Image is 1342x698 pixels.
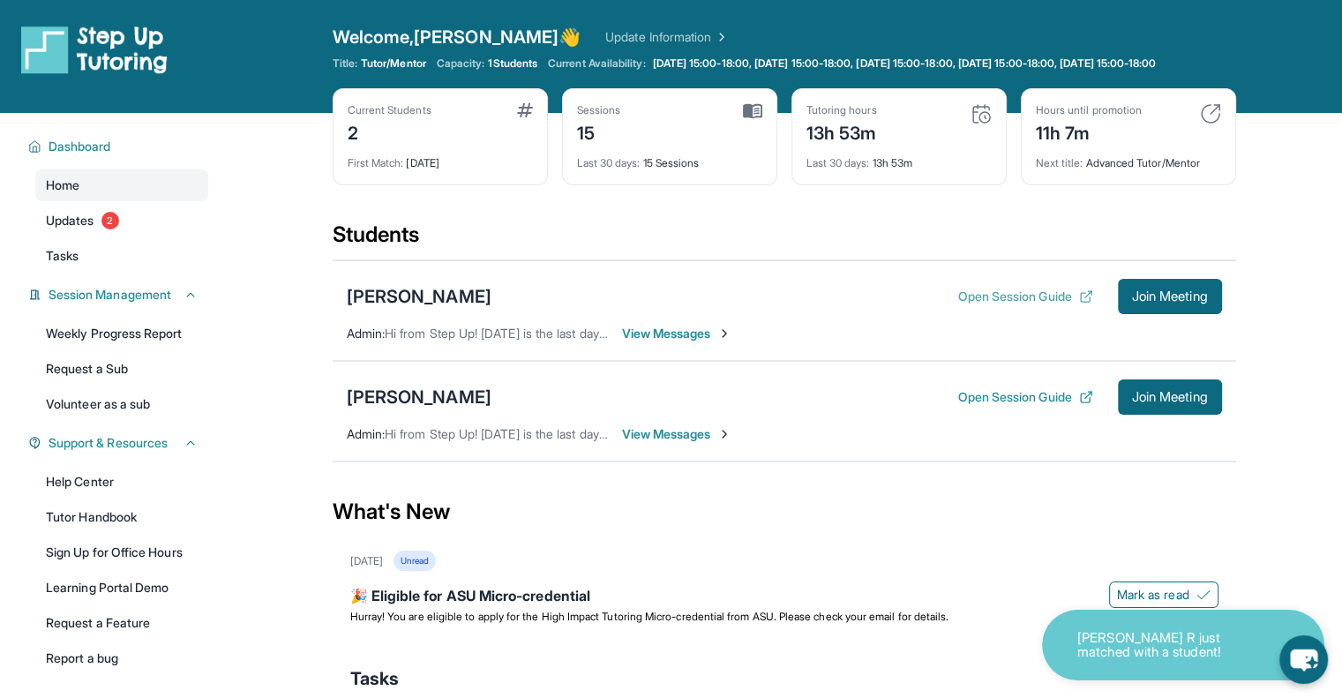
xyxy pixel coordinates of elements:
a: Updates2 [35,205,208,236]
div: 13h 53m [806,146,992,170]
button: Open Session Guide [957,388,1092,406]
a: Weekly Progress Report [35,318,208,349]
img: Mark as read [1196,588,1211,602]
button: Support & Resources [41,434,198,452]
img: Chevron-Right [717,326,731,341]
span: Welcome, [PERSON_NAME] 👋 [333,25,581,49]
div: 11h 7m [1036,117,1142,146]
div: Current Students [348,103,431,117]
span: First Match : [348,156,404,169]
span: Current Availability: [548,56,645,71]
span: Admin : [347,426,385,441]
a: Request a Feature [35,607,208,639]
span: View Messages [622,425,732,443]
a: Report a bug [35,642,208,674]
div: 🎉 Eligible for ASU Micro-credential [350,585,1218,610]
a: Request a Sub [35,353,208,385]
a: [DATE] 15:00-18:00, [DATE] 15:00-18:00, [DATE] 15:00-18:00, [DATE] 15:00-18:00, [DATE] 15:00-18:00 [649,56,1160,71]
button: Join Meeting [1118,279,1222,314]
div: [DATE] [348,146,533,170]
a: Volunteer as a sub [35,388,208,420]
img: Chevron-Right [717,427,731,441]
div: Hours until promotion [1036,103,1142,117]
span: 2 [101,212,119,229]
button: Mark as read [1109,582,1218,608]
button: Session Management [41,286,198,304]
div: Unread [394,551,436,571]
div: Students [333,221,1236,259]
div: 15 [577,117,621,146]
img: card [1200,103,1221,124]
a: Help Center [35,466,208,498]
button: Dashboard [41,138,198,155]
div: 15 Sessions [577,146,762,170]
div: Advanced Tutor/Mentor [1036,146,1221,170]
span: Support & Resources [49,434,168,452]
img: card [743,103,762,119]
span: Tasks [350,666,399,691]
a: Sign Up for Office Hours [35,537,208,568]
span: [DATE] 15:00-18:00, [DATE] 15:00-18:00, [DATE] 15:00-18:00, [DATE] 15:00-18:00, [DATE] 15:00-18:00 [653,56,1157,71]
span: Capacity: [437,56,485,71]
span: Title: [333,56,357,71]
span: Join Meeting [1132,291,1208,302]
span: Last 30 days : [577,156,641,169]
img: card [971,103,992,124]
a: Home [35,169,208,201]
p: [PERSON_NAME] R just matched with a student! [1077,631,1254,660]
span: Home [46,176,79,194]
div: 13h 53m [806,117,877,146]
img: card [517,103,533,117]
span: Last 30 days : [806,156,870,169]
span: Next title : [1036,156,1083,169]
div: [PERSON_NAME] [347,385,491,409]
a: Tutor Handbook [35,501,208,533]
span: 1 Students [488,56,537,71]
img: logo [21,25,168,74]
span: View Messages [622,325,732,342]
button: Open Session Guide [957,288,1092,305]
span: Hurray! You are eligible to apply for the High Impact Tutoring Micro-credential from ASU. Please ... [350,610,949,623]
span: Dashboard [49,138,111,155]
a: Tasks [35,240,208,272]
span: Admin : [347,326,385,341]
div: What's New [333,473,1236,551]
span: Tasks [46,247,79,265]
div: Sessions [577,103,621,117]
span: Mark as read [1117,586,1189,604]
img: Chevron Right [711,28,729,46]
div: [PERSON_NAME] [347,284,491,309]
div: 2 [348,117,431,146]
span: Session Management [49,286,171,304]
a: Learning Portal Demo [35,572,208,604]
span: Tutor/Mentor [361,56,426,71]
a: Update Information [605,28,729,46]
div: Tutoring hours [806,103,877,117]
button: Join Meeting [1118,379,1222,415]
span: Join Meeting [1132,392,1208,402]
div: [DATE] [350,554,383,568]
button: chat-button [1279,635,1328,684]
span: Updates [46,212,94,229]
